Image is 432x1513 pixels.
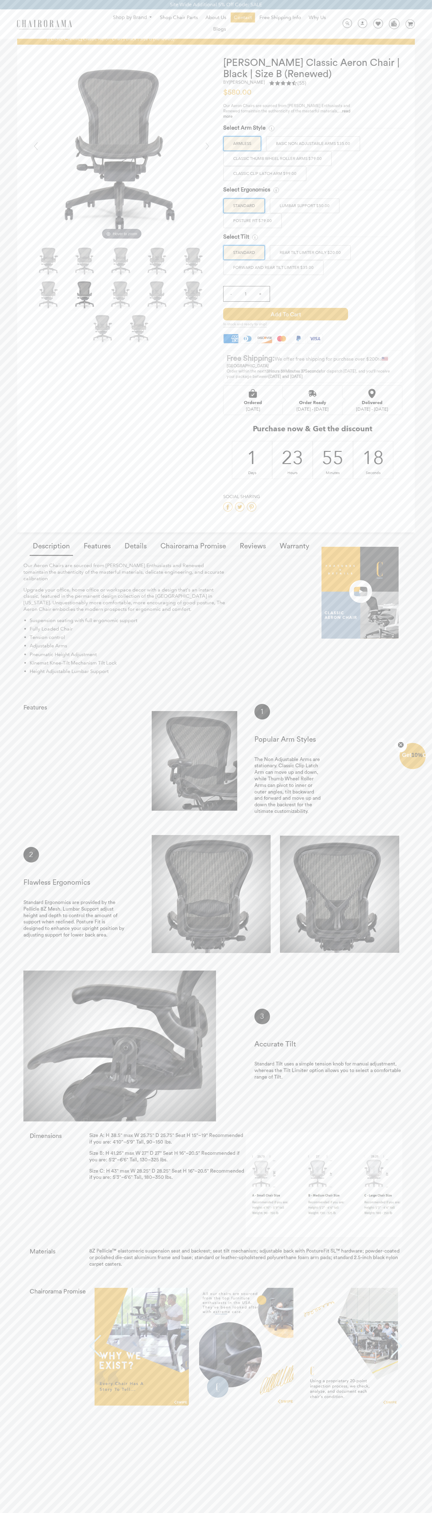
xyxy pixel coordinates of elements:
[157,12,201,22] a: Shop Chair Parts
[178,245,209,277] img: Herman Miller Classic Aeron Chair | Black | Size B (Renewed) - chairorama
[254,1009,270,1024] div: 3
[23,847,39,863] div: 2
[160,14,198,21] span: Shop Chair Parts
[23,704,62,711] h2: Features
[369,445,377,470] div: 18
[30,668,109,674] span: Height Adjustable Lumbar Support
[199,1288,293,1406] img: 2.PNG
[33,245,64,277] img: Herman Miller Classic Aeron Chair | Black | Size B (Renewed) - chairorama
[259,14,301,21] span: Free Shipping Info
[223,245,265,260] label: STANDARD
[223,89,252,96] span: $580.00
[81,529,114,564] a: Features
[89,1150,246,1163] p: Size B: H 41.25" max W 27" D 27" Seat H 16"–20.5" Recommended if you are: 5'2"–6'6" Tall, 130–325...
[23,899,126,938] p: Standard Ergonomics are provided by the Pellicle 8Z Mesh. Lumbar Support adjust height and depth ...
[400,744,426,770] div: Get10%OffClose teaser
[223,286,238,301] input: -
[142,279,173,310] img: Herman Miller Classic Aeron Chair | Black | Size B (Renewed) - chairorama
[202,12,229,22] a: About Us
[223,233,249,240] span: Select Tilt
[269,80,306,87] div: 4.5 rating (55 votes)
[89,1132,246,1145] p: Size A: H 38.5" max W 25.75" D 25.75" Seat H 15"–19" Recommended if you are: 4'10"–5'9" Tall, 90–...
[33,279,64,310] img: Herman Miller Classic Aeron Chair | Black | Size B (Renewed) - chairorama
[89,1248,402,1267] p: 8Z Pellicle™ elastomeric suspension seat and backrest; seat tilt mechanism; adjustable back with ...
[297,400,328,405] div: Order Ready
[223,186,270,193] span: Select Ergonomics
[23,587,225,613] p: Upgrade your office, home office or workspace decor with a design that’s an instant classic, feat...
[89,1335,102,1358] button: Previous
[223,308,349,320] button: Add to Cart
[30,1248,89,1255] h2: Materials
[227,355,275,362] strong: Free Shipping:
[231,12,255,22] a: Contact
[277,529,312,564] a: Warranty
[309,14,326,21] span: Why Us
[254,704,270,719] div: 1
[229,79,265,85] a: [PERSON_NAME]
[234,14,252,21] span: Contact
[30,57,214,241] img: Herman Miller Classic Aeron Chair | Black | Size B (Renewed) - chairorama
[297,407,328,412] div: [DATE] - [DATE]
[223,80,265,85] h2: by
[389,19,399,28] img: WhatsApp_Image_2024-07-12_at_16.23.01.webp
[23,971,216,1121] img: crop_tilt_image_8ca3cc44-02f1-4f79-bf7d-715fb4a43931.jpg
[121,529,150,564] a: Details
[30,651,97,657] span: Pneumatic Height Adjustment
[223,151,332,166] label: Classic Thumb Wheel Roller Arms $79.00
[30,626,73,632] span: Fully Loaded Chair
[411,752,423,758] span: 10%
[227,364,269,368] strong: [GEOGRAPHIC_DATA]
[223,260,324,275] label: FORWARD AND REAR TILT LIMITER $35.00
[223,424,402,437] h2: Purchase now & Get the discount
[30,1132,89,1140] h2: Dimensions
[390,1335,402,1358] button: Next
[227,369,399,379] p: Order within the next for dispatch [DATE], and you'll receive your package between
[223,57,402,80] h1: [PERSON_NAME] Classic Aeron Chair | Black | Size B (Renewed)
[23,562,204,575] span: Our Aeron Chairs are sourced from [PERSON_NAME] Enthusiasts and Renewed to
[87,313,119,344] img: Herman Miller Classic Aeron Chair | Black | Size B (Renewed) - chairorama
[106,279,137,310] img: Herman Miller Classic Aeron Chair | Black | Size B (Renewed) - chairorama
[254,735,323,744] h3: Popular Arm Styles
[223,213,282,228] label: POSTURE FIT $79.00
[205,14,226,21] span: About Us
[69,245,101,277] img: Herman Miller Classic Aeron Chair | Black | Size B (Renewed) - chairorama
[266,136,360,151] label: BASIC NON ADJUSTABLE ARMS $35.00
[275,357,378,362] span: We offer free shipping for purchase over $200
[223,322,267,327] span: In stock and ready to ship!
[30,536,73,556] a: Description
[322,547,399,639] img: OverProject.PNG
[248,471,257,476] div: Days
[223,136,261,151] label: ARMLESS
[306,12,329,22] a: Why Us
[30,617,137,623] span: Suspension seating with full ergonomic support
[280,836,399,953] img: crop_posture_1.jpg
[223,124,266,131] span: Select Arm Style
[23,569,224,581] span: maintain the authenticity of the masterful materials, delicate engineering, and accurate calibration
[270,245,351,260] label: REAR TILT LIMITER ONLY $20.00
[69,279,101,310] img: Herman Miller Classic Aeron Chair | Black | Size B (Renewed) - chairorama
[213,26,226,32] span: Blogs
[269,80,306,88] a: 4.5 rating (55 votes)
[30,634,65,640] span: Tension control
[152,835,271,953] img: cop_lumbar.jpg
[254,1040,408,1049] h3: Accurate Tilt
[30,1288,89,1295] h2: Chairorama Promise
[265,369,321,373] span: 13Hours 59Minutes 37Seconds
[223,104,350,113] span: Our Aeron Chairs are sourced from [PERSON_NAME] Enthusiasts and Renewed to
[288,445,297,470] div: 23
[268,374,303,378] strong: [DATE] and [DATE]
[356,407,388,412] div: [DATE] - [DATE]
[254,756,323,815] p: The Non Adjustable Arms are stationary. Classic Clip Latch Arm can move up and down, while Thumb ...
[223,198,265,213] label: STANDARD
[227,354,399,369] p: to
[395,738,407,752] button: Close teaser
[13,19,76,30] img: chairorama
[23,878,126,887] h3: Flawless Ergonomics
[178,279,209,310] img: Herman Miller Classic Aeron Chair | Black | Size B (Renewed) - chairorama
[223,166,307,181] label: Classic Clip Latch Arm $99.00
[223,109,351,118] span: maintain the authenticity of the masterful materials,...
[356,400,388,405] div: Delivered
[30,660,117,666] span: Kinemat Knee-Tilt Mechanism Tilt Lock
[328,471,337,476] div: Minutes
[89,1168,246,1181] p: Size C: H 43" max W 28.25" D 28.25" Seat H 16"–20.5" Recommended if you are: 5'3"–6'6" Tall, 180–...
